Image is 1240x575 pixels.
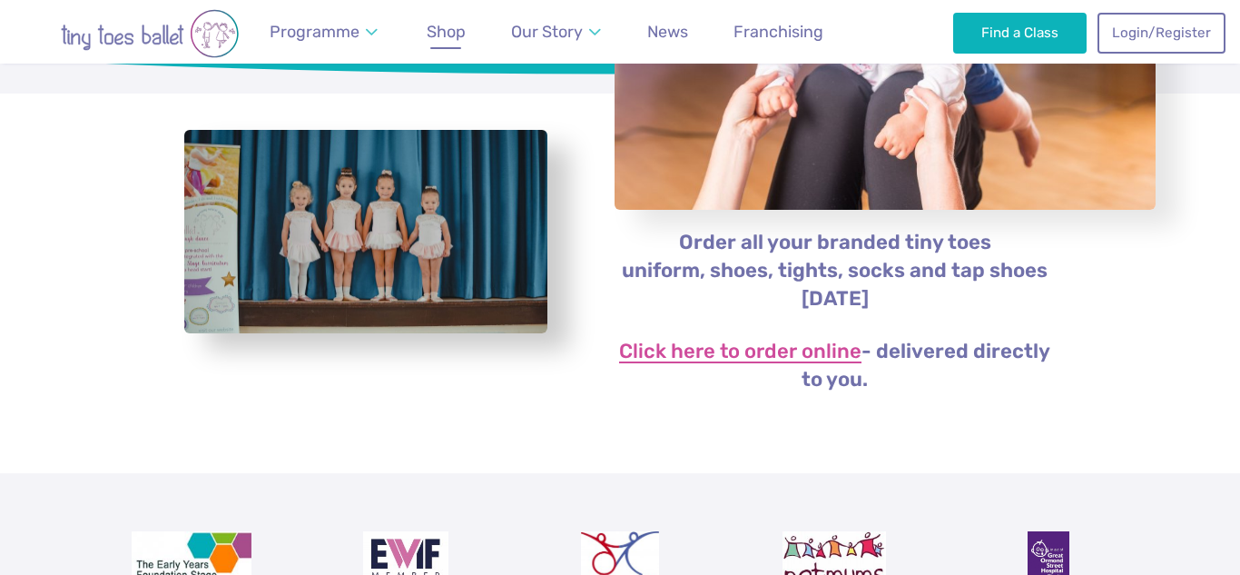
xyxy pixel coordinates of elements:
a: Our Story [503,12,610,53]
a: Franchising [725,12,832,53]
span: Franchising [733,22,823,41]
a: News [639,12,696,53]
p: Order all your branded tiny toes uniform, shoes, tights, socks and tap shoes [DATE] [614,229,1056,313]
span: News [647,22,688,41]
a: Find a Class [953,13,1087,53]
a: View full-size image [184,130,547,334]
a: Programme [261,12,387,53]
p: - delivered directly to you. [614,338,1056,394]
a: Shop [418,12,474,53]
span: Our Story [511,22,583,41]
img: tiny toes ballet [23,9,277,58]
a: Click here to order online [619,342,861,363]
a: Login/Register [1097,13,1225,53]
span: Programme [270,22,359,41]
span: Shop [427,22,466,41]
